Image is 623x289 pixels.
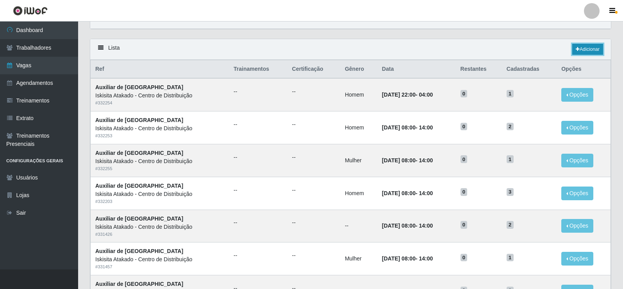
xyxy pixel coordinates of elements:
time: [DATE] 08:00 [382,255,416,262]
span: 0 [461,188,468,196]
time: 14:00 [419,190,433,196]
td: Mulher [340,144,377,177]
button: Opções [561,121,593,135]
div: # 332254 [95,100,224,106]
ul: -- [292,186,336,194]
div: Iskisita Atakado - Centro de Distribuição [95,157,224,165]
button: Opções [561,88,593,102]
time: [DATE] 08:00 [382,223,416,229]
ul: -- [234,153,283,162]
td: Homem [340,177,377,210]
span: 1 [507,254,514,262]
span: 0 [461,123,468,131]
strong: - [382,124,433,131]
span: 2 [507,123,514,131]
time: 04:00 [419,92,433,98]
time: 14:00 [419,223,433,229]
div: Iskisita Atakado - Centro de Distribuição [95,190,224,198]
strong: Auxiliar de [GEOGRAPHIC_DATA] [95,183,183,189]
div: # 332203 [95,198,224,205]
span: 0 [461,155,468,163]
span: 1 [507,155,514,163]
strong: Auxiliar de [GEOGRAPHIC_DATA] [95,84,183,90]
th: Gênero [340,60,377,79]
time: [DATE] 08:00 [382,124,416,131]
button: Opções [561,252,593,266]
strong: Auxiliar de [GEOGRAPHIC_DATA] [95,117,183,123]
time: 14:00 [419,157,433,163]
th: Ref [91,60,229,79]
time: [DATE] 08:00 [382,157,416,163]
strong: Auxiliar de [GEOGRAPHIC_DATA] [95,215,183,222]
td: Homem [340,78,377,111]
ul: -- [292,88,336,96]
span: 3 [507,188,514,196]
div: Iskisita Atakado - Centro de Distribuição [95,92,224,100]
time: [DATE] 22:00 [382,92,416,98]
ul: -- [292,120,336,129]
ul: -- [292,219,336,227]
div: # 332253 [95,133,224,139]
time: 14:00 [419,255,433,262]
ul: -- [234,219,283,227]
a: Adicionar [572,44,603,55]
strong: - [382,190,433,196]
span: 1 [507,90,514,98]
div: Iskisita Atakado - Centro de Distribuição [95,124,224,133]
th: Opções [557,60,611,79]
ul: -- [234,88,283,96]
ul: -- [234,120,283,129]
th: Cadastradas [502,60,557,79]
ul: -- [234,251,283,260]
span: 0 [461,221,468,229]
strong: Auxiliar de [GEOGRAPHIC_DATA] [95,281,183,287]
th: Certificação [287,60,340,79]
strong: - [382,92,433,98]
div: # 331457 [95,264,224,270]
th: Trainamentos [229,60,287,79]
time: [DATE] 08:00 [382,190,416,196]
strong: - [382,157,433,163]
button: Opções [561,187,593,200]
div: Iskisita Atakado - Centro de Distribuição [95,255,224,264]
th: Restantes [456,60,502,79]
div: Lista [90,39,611,60]
th: Data [377,60,456,79]
strong: - [382,223,433,229]
strong: Auxiliar de [GEOGRAPHIC_DATA] [95,248,183,254]
span: 2 [507,221,514,229]
span: 0 [461,254,468,262]
button: Opções [561,219,593,233]
strong: - [382,255,433,262]
td: -- [340,210,377,242]
time: 14:00 [419,124,433,131]
ul: -- [292,153,336,162]
img: CoreUI Logo [13,6,48,16]
div: Iskisita Atakado - Centro de Distribuição [95,223,224,231]
strong: Auxiliar de [GEOGRAPHIC_DATA] [95,150,183,156]
div: # 332255 [95,165,224,172]
ul: -- [292,251,336,260]
ul: -- [234,186,283,194]
div: # 331426 [95,231,224,238]
td: Mulher [340,242,377,275]
td: Homem [340,111,377,144]
span: 0 [461,90,468,98]
button: Opções [561,154,593,167]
